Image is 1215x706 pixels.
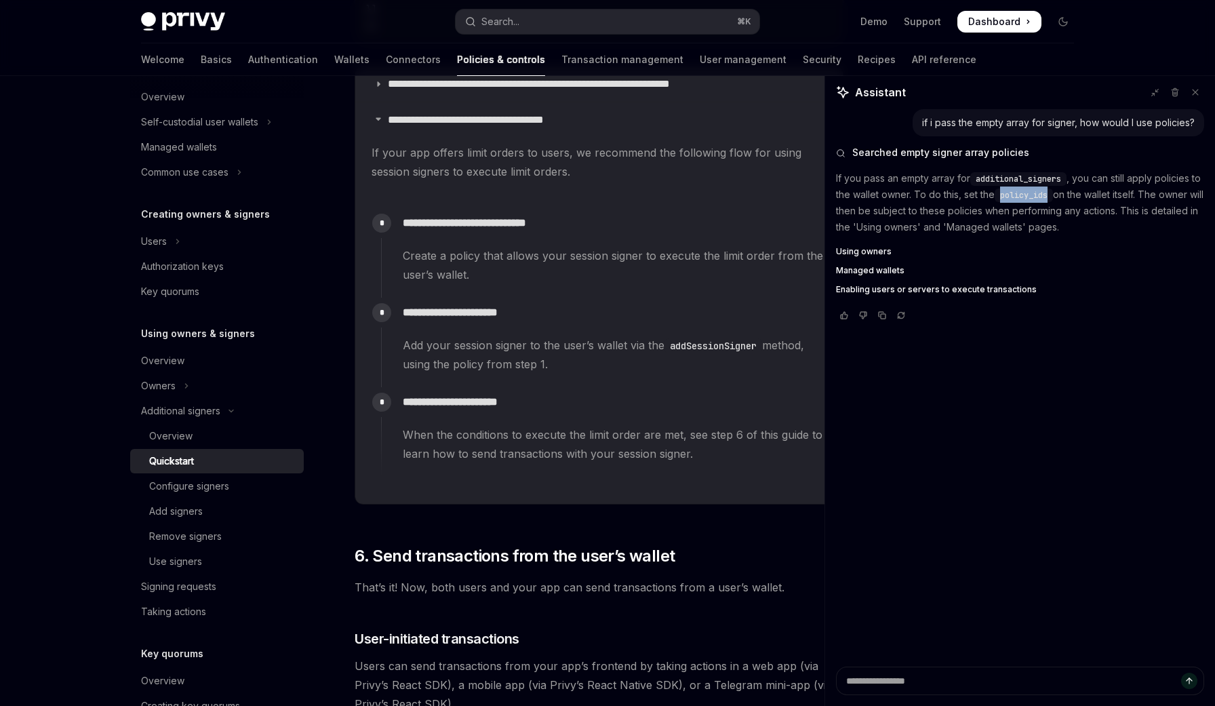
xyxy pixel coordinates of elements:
button: Toggle dark mode [1052,11,1074,33]
a: Overview [130,349,304,373]
div: Overview [149,428,193,444]
div: Signing requests [141,578,216,595]
a: Demo [860,15,888,28]
img: dark logo [141,12,225,31]
span: When the conditions to execute the limit order are met, see step 6 of this guide to learn how to ... [403,425,826,463]
button: Send message [1181,673,1197,689]
button: Open search [456,9,759,34]
span: Searched empty signer array policies [852,146,1029,159]
textarea: Ask a question... [836,667,1204,695]
span: 6. Send transactions from the user’s wallet [355,545,675,567]
div: Self-custodial user wallets [141,114,258,130]
div: Taking actions [141,604,206,620]
button: Toggle Users section [130,229,304,254]
div: Additional signers [141,403,220,419]
span: policy_ids [1000,190,1048,201]
a: Overview [130,424,304,448]
div: Overview [141,353,184,369]
button: Vote that response was not good [855,309,871,322]
p: If you pass an empty array for , you can still apply policies to the wallet owner. To do this, se... [836,170,1204,235]
a: API reference [912,43,976,76]
span: That’s it! Now, both users and your app can send transactions from a user’s wallet. [355,578,843,597]
div: Owners [141,378,176,394]
a: Overview [130,669,304,693]
a: Authorization keys [130,254,304,279]
h5: Using owners & signers [141,326,255,342]
span: additional_signers [976,174,1061,184]
a: Signing requests [130,574,304,599]
button: Copy chat response [874,309,890,322]
span: Create a policy that allows your session signer to execute the limit order from the user’s wallet. [403,246,826,284]
a: Remove signers [130,524,304,549]
a: Support [904,15,941,28]
div: Authorization keys [141,258,224,275]
button: Toggle Common use cases section [130,160,304,184]
button: Searched empty signer array policies [836,146,1204,159]
a: Key quorums [130,279,304,304]
span: Add your session signer to the user’s wallet via the method, using the policy from step 1. [403,336,826,374]
a: Enabling users or servers to execute transactions [836,284,1204,295]
div: Key quorums [141,283,199,300]
div: Managed wallets [141,139,217,155]
span: ⌘ K [737,16,751,27]
button: Reload last chat [893,309,909,322]
a: Configure signers [130,474,304,498]
div: Common use cases [141,164,228,180]
a: Add signers [130,499,304,524]
div: Overview [141,673,184,689]
a: Recipes [858,43,896,76]
div: Search... [481,14,519,30]
div: Users [141,233,167,250]
div: if i pass the empty array for signer, how would I use policies? [922,116,1195,130]
a: Taking actions [130,600,304,624]
a: Transaction management [561,43,683,76]
a: Managed wallets [836,265,1204,276]
div: Configure signers [149,478,229,494]
button: Toggle Self-custodial user wallets section [130,110,304,134]
a: Security [803,43,841,76]
span: Enabling users or servers to execute transactions [836,284,1037,295]
span: Managed wallets [836,265,904,276]
button: Vote that response was good [836,309,852,322]
a: Using owners [836,246,1204,257]
a: Wallets [334,43,370,76]
a: Use signers [130,549,304,574]
button: Toggle Additional signers section [130,399,304,423]
div: Use signers [149,553,202,570]
h5: Creating owners & signers [141,206,270,222]
h5: Key quorums [141,646,203,662]
a: Quickstart [130,449,304,473]
a: Connectors [386,43,441,76]
span: Dashboard [968,15,1020,28]
div: Quickstart [149,453,194,469]
a: Authentication [248,43,318,76]
span: Using owners [836,246,892,257]
a: User management [700,43,786,76]
span: If your app offers limit orders to users, we recommend the following flow for using session signe... [372,143,826,181]
span: Assistant [855,84,906,100]
span: User-initiated transactions [355,629,519,648]
a: Welcome [141,43,184,76]
a: Basics [201,43,232,76]
a: Managed wallets [130,135,304,159]
button: Toggle Owners section [130,374,304,398]
code: addSessionSigner [664,338,762,353]
div: Add signers [149,503,203,519]
a: Dashboard [957,11,1041,33]
div: Remove signers [149,528,222,545]
a: Policies & controls [457,43,545,76]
